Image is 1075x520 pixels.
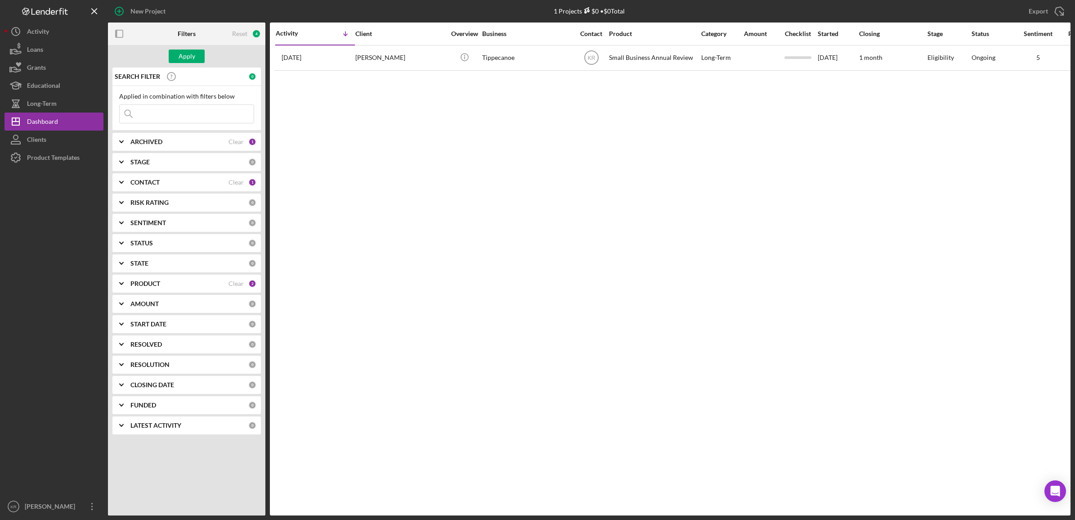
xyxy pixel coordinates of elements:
button: KR[PERSON_NAME] [4,497,103,515]
b: ARCHIVED [130,138,162,145]
b: STAGE [130,158,150,166]
b: SENTIMENT [130,219,166,226]
b: STATE [130,260,148,267]
time: 2025-05-01 22:41 [282,54,301,61]
div: Long-Term [27,95,57,115]
b: PRODUCT [130,280,160,287]
div: Stage [927,30,971,37]
div: 1 [248,138,256,146]
div: Product Templates [27,149,80,169]
button: New Project [108,2,175,20]
div: 0 [248,72,256,81]
time: 1 month [859,54,882,61]
button: Loans [4,41,103,59]
div: Export [1029,2,1048,20]
div: 0 [248,300,256,308]
b: START DATE [130,321,166,328]
b: CLOSING DATE [130,381,174,389]
div: Started [818,30,858,37]
div: 0 [248,340,256,348]
div: Status [972,30,1015,37]
div: Closing [859,30,927,37]
button: Clients [4,131,103,149]
div: Loans [27,41,43,61]
div: Applied in combination with filters below [119,93,254,100]
div: Reset [232,30,247,37]
button: Educational [4,77,103,95]
button: Activity [4,23,103,41]
div: Clear [228,179,244,186]
b: LATEST ACTIVITY [130,422,181,429]
div: Checklist [779,30,817,37]
div: New Project [130,2,166,20]
div: Ongoing [972,54,995,61]
div: 0 [248,401,256,409]
div: Educational [27,77,60,97]
div: Clients [27,131,46,151]
div: 0 [248,320,256,328]
text: KR [587,55,595,61]
div: Contact [574,30,608,37]
div: 0 [248,239,256,247]
div: 0 [248,361,256,369]
div: [PERSON_NAME] [22,497,81,518]
div: Long-Term [701,46,743,70]
b: FUNDED [130,402,156,409]
div: Open Intercom Messenger [1044,480,1066,502]
div: Client [355,30,445,37]
div: 0 [248,219,256,227]
div: $0 [582,7,599,15]
div: Eligibility [927,46,971,70]
b: AMOUNT [130,300,159,307]
div: Category [701,30,743,37]
div: 0 [248,421,256,430]
text: KR [10,504,16,509]
b: SEARCH FILTER [115,73,160,80]
div: 2 [248,280,256,288]
b: CONTACT [130,179,160,186]
div: Apply [179,50,195,63]
div: Product [609,30,699,37]
div: [PERSON_NAME] [355,46,445,70]
div: Clear [228,138,244,145]
div: Small Business Annual Review [609,46,699,70]
div: 5 [1016,54,1061,61]
b: RISK RATING [130,199,169,206]
div: 0 [248,259,256,267]
button: Apply [169,50,205,63]
div: Clear [228,280,244,287]
div: Business [482,30,572,37]
div: [DATE] [818,46,858,70]
div: 0 [248,381,256,389]
div: 0 [248,158,256,166]
div: Grants [27,59,46,79]
div: 0 [248,199,256,207]
div: Activity [27,23,49,43]
div: Sentiment [1016,30,1061,37]
div: Dashboard [27,113,58,133]
b: Filters [178,30,196,37]
button: Product Templates [4,149,103,167]
button: Export [1020,2,1071,20]
div: 1 Projects • $0 Total [554,7,625,15]
button: Long-Term [4,95,103,113]
div: Amount [744,30,778,37]
div: Overview [448,30,481,37]
button: Dashboard [4,113,103,131]
div: Tippecanoe [482,46,572,70]
div: 1 [248,178,256,186]
b: RESOLVED [130,341,162,348]
b: RESOLUTION [130,361,170,368]
div: Activity [276,30,315,37]
div: 4 [252,29,261,38]
b: STATUS [130,240,153,247]
button: Grants [4,59,103,77]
